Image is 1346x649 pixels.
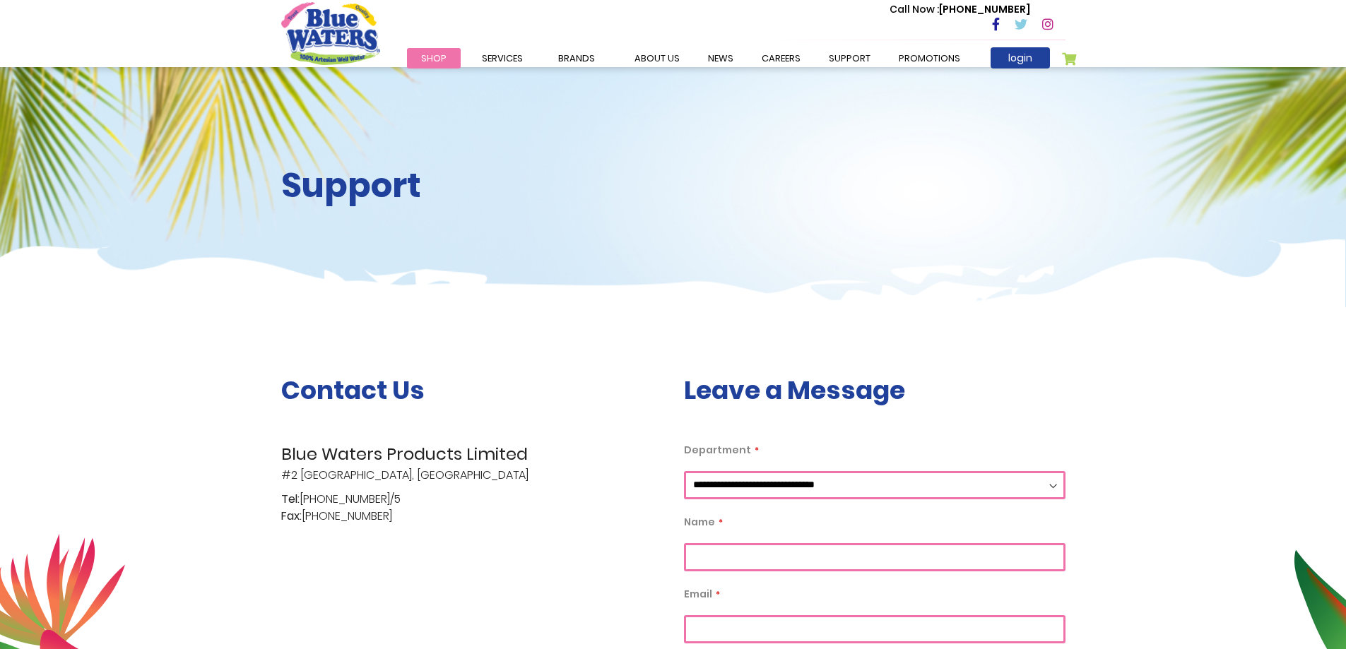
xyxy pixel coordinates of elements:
a: login [991,47,1050,69]
span: Email [684,587,712,601]
p: [PHONE_NUMBER]/5 [PHONE_NUMBER] [281,491,663,525]
span: Brands [558,52,595,65]
span: Tel: [281,491,300,508]
a: store logo [281,2,380,64]
a: about us [620,48,694,69]
a: News [694,48,748,69]
a: Brands [544,48,609,69]
a: support [815,48,885,69]
h2: Support [281,165,663,206]
span: Call Now : [890,2,939,16]
span: Shop [421,52,447,65]
span: Services [482,52,523,65]
span: Fax: [281,508,302,525]
a: careers [748,48,815,69]
a: Services [468,48,537,69]
p: [PHONE_NUMBER] [890,2,1030,17]
p: #2 [GEOGRAPHIC_DATA], [GEOGRAPHIC_DATA] [281,441,663,484]
span: Department [684,443,751,457]
h3: Contact Us [281,375,663,405]
span: Name [684,515,715,529]
a: Promotions [885,48,974,69]
h3: Leave a Message [684,375,1065,405]
a: Shop [407,48,461,69]
span: Blue Waters Products Limited [281,441,663,467]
